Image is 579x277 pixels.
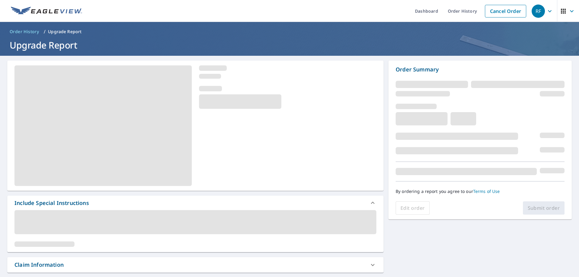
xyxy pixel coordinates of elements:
[396,189,565,194] p: By ordering a report you agree to our
[10,29,39,35] span: Order History
[44,28,46,35] li: /
[473,188,500,194] a: Terms of Use
[48,29,81,35] p: Upgrade Report
[7,27,572,36] nav: breadcrumb
[485,5,526,17] a: Cancel Order
[396,65,565,74] p: Order Summary
[7,39,572,51] h1: Upgrade Report
[532,5,545,18] div: RF
[7,196,384,210] div: Include Special Instructions
[14,199,89,207] div: Include Special Instructions
[11,7,82,16] img: EV Logo
[7,257,384,272] div: Claim Information
[14,261,64,269] div: Claim Information
[7,27,41,36] a: Order History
